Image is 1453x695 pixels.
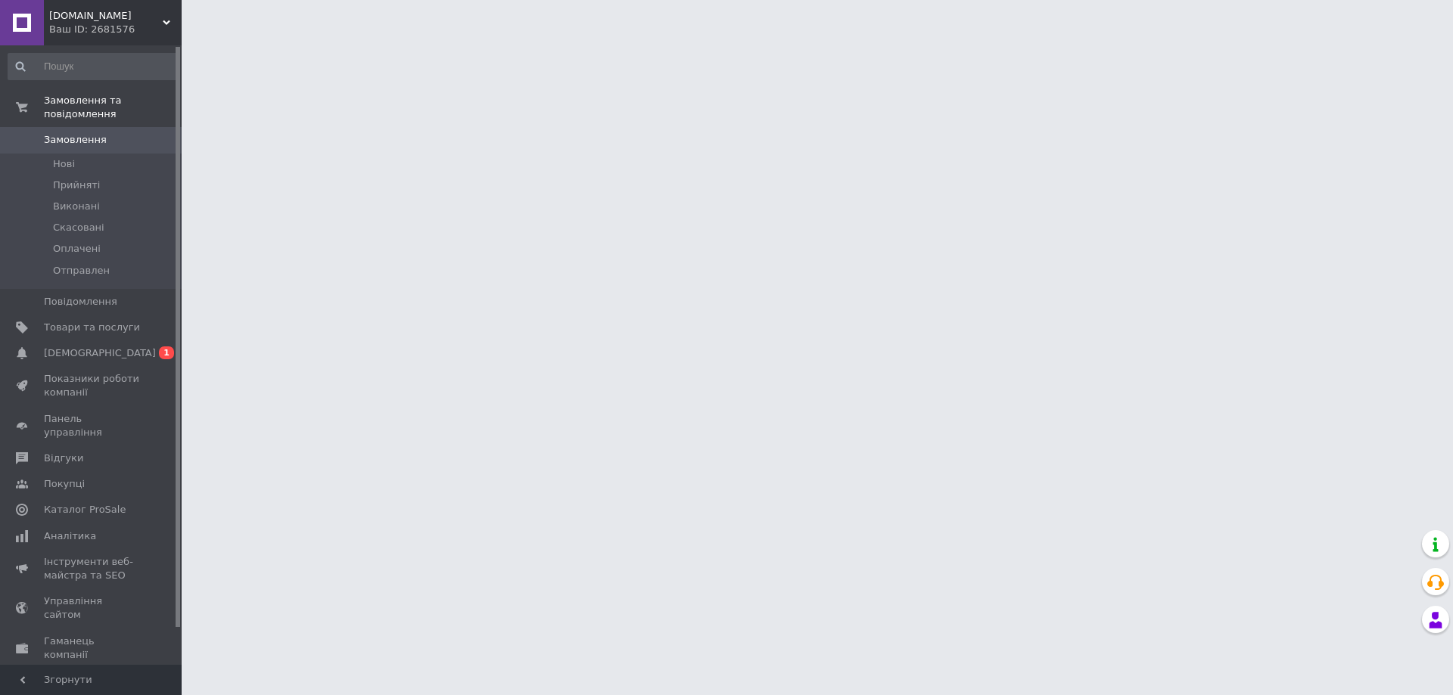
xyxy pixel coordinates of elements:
span: Повідомлення [44,295,117,309]
span: Каталог ProSale [44,503,126,517]
span: Виконані [53,200,100,213]
span: Управління сайтом [44,594,140,622]
span: Показники роботи компанії [44,372,140,399]
span: Нові [53,157,75,171]
span: Гаманець компанії [44,634,140,662]
input: Пошук [8,53,179,80]
span: 1 [159,346,174,359]
span: Відгуки [44,451,83,465]
span: Прийняті [53,178,100,192]
span: Отправлен [53,264,110,278]
span: Аналітика [44,529,96,543]
div: Ваш ID: 2681576 [49,23,182,36]
span: Інструменти веб-майстра та SEO [44,555,140,582]
span: [DEMOGRAPHIC_DATA] [44,346,156,360]
span: elektrokomfort.com.ua [49,9,163,23]
span: Замовлення та повідомлення [44,94,182,121]
span: Скасовані [53,221,104,234]
span: Замовлення [44,133,107,147]
span: Оплачені [53,242,101,256]
span: Товари та послуги [44,321,140,334]
span: Панель управління [44,412,140,439]
span: Покупці [44,477,85,491]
